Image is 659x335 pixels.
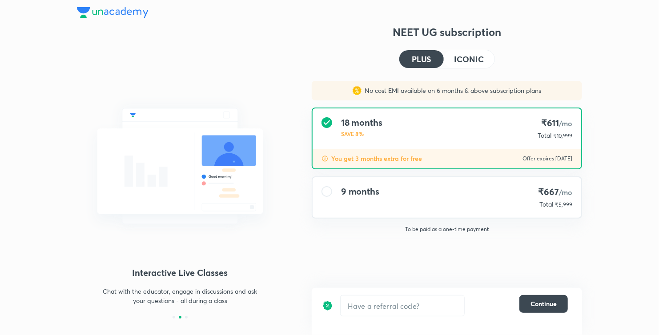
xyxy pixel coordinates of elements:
[77,7,149,18] img: Company Logo
[77,266,283,279] h4: Interactive Live Classes
[331,154,422,163] p: You get 3 months extra for free
[559,119,572,128] span: /mo
[454,55,484,63] h4: ICONIC
[312,25,582,39] h3: NEET UG subscription
[559,187,572,197] span: /mo
[341,117,382,128] h4: 18 months
[353,86,362,95] img: sales discount
[341,295,464,316] input: Have a referral code?
[321,155,329,162] img: discount
[522,155,572,162] p: Offer expires [DATE]
[341,186,379,197] h4: 9 months
[412,55,431,63] h4: PLUS
[534,117,572,129] h4: ₹611
[553,132,572,139] span: ₹10,999
[539,200,553,209] p: Total
[77,89,283,243] img: chat_with_educator_6cb3c64761.svg
[536,186,572,198] h4: ₹667
[103,287,257,305] p: Chat with the educator, engage in discussions and ask your questions - all during a class
[362,86,542,95] p: No cost EMI available on 6 months & above subscription plans
[538,131,551,140] p: Total
[305,226,589,233] p: To be paid as a one-time payment
[555,201,572,208] span: ₹5,999
[341,130,382,138] p: SAVE 8%
[322,295,333,316] img: discount
[530,299,557,308] span: Continue
[444,50,494,68] button: ICONIC
[519,295,568,313] button: Continue
[399,50,444,68] button: PLUS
